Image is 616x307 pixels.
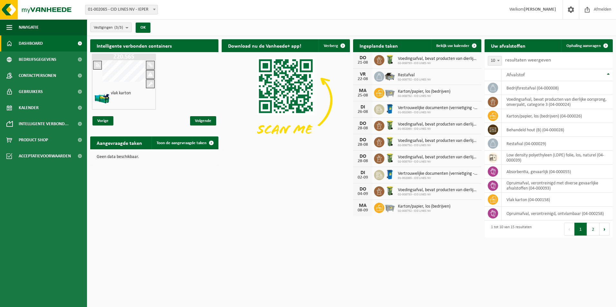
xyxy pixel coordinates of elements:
[151,136,218,149] a: Toon de aangevraagde taken
[502,109,613,123] td: karton/papier, los (bedrijven) (04-000026)
[353,39,404,52] h2: Ingeplande taken
[384,103,395,114] img: WB-0240-HPE-BE-09
[398,138,478,144] span: Voedingsafval, bevat producten van dierlijke oorsprong, onverpakt, categorie 3
[398,61,478,65] span: 02-008753 - CID LINES NV
[356,60,369,65] div: 21-08
[398,122,478,127] span: Voedingsafval, bevat producten van dierlijke oorsprong, onverpakt, categorie 3
[356,170,369,175] div: DI
[488,56,502,65] span: 10
[356,159,369,163] div: 28-08
[384,54,395,65] img: WB-0140-HPE-GN-50
[356,88,369,93] div: MA
[398,209,450,213] span: 02-008752 - CID LINES NV
[356,175,369,180] div: 02-09
[398,56,478,61] span: Voedingsafval, bevat producten van dierlijke oorsprong, onverpakt, categorie 3
[398,144,478,147] span: 02-008752 - CID LINES NV
[384,153,395,163] img: WB-0140-HPE-GN-50
[19,19,39,35] span: Navigatie
[587,223,600,236] button: 2
[356,93,369,98] div: 25-08
[384,70,395,81] img: WB-5000-GAL-GY-01
[384,185,395,196] img: WB-0140-HPE-GN-50
[19,100,39,116] span: Kalender
[524,7,556,12] strong: [PERSON_NAME]
[356,154,369,159] div: DO
[19,84,43,100] span: Gebruikers
[93,54,154,60] h1: Z20.565
[502,165,613,179] td: absorbentia, gevaarlijk (04-000055)
[384,120,395,131] img: WB-0140-HPE-GN-50
[488,56,502,66] span: 10
[19,51,56,68] span: Bedrijfsgegevens
[94,23,123,33] span: Vestigingen
[502,207,613,220] td: opruimafval, verontreinigd, ontvlambaar (04-000258)
[111,91,131,96] h4: vlak karton
[19,132,48,148] span: Product Shop
[398,160,478,164] span: 02-008753 - CID LINES NV
[502,179,613,193] td: opruimafval, verontreinigd met diverse gevaarlijke afvalstoffen (04-000093)
[502,81,613,95] td: bedrijfsrestafval (04-000008)
[356,105,369,110] div: DI
[85,5,158,14] span: 01-002065 - CID LINES NV - IEPER
[502,151,613,165] td: low density polyethyleen (LDPE) folie, los, naturel (04-000039)
[190,116,216,126] span: Volgende
[436,44,469,48] span: Bekijk uw kalender
[356,187,369,192] div: DO
[502,95,613,109] td: voedingsafval, bevat producten van dierlijke oorsprong, onverpakt, categorie 3 (04-000024)
[398,155,478,160] span: Voedingsafval, bevat producten van dierlijke oorsprong, onverpakt, categorie 3
[384,202,395,213] img: WB-2500-GAL-GY-01
[324,44,338,48] span: Verberg
[19,116,69,132] span: Intelligente verbond...
[356,121,369,126] div: DO
[90,136,149,149] h2: Aangevraagde taken
[398,111,478,115] span: 01-002065 - CID LINES NV
[566,44,601,48] span: Ophaling aanvragen
[398,78,431,82] span: 02-008752 - CID LINES NV
[90,39,218,52] h2: Intelligente verbonden containers
[398,193,478,197] span: 02-008753 - CID LINES NV
[114,25,123,30] count: (3/3)
[600,223,610,236] button: Next
[319,39,349,52] button: Verberg
[136,23,150,33] button: OK
[398,171,478,176] span: Vertrouwelijke documenten (vernietiging - recyclage)
[356,143,369,147] div: 28-08
[85,5,158,14] span: 01-002065 - CID LINES NV - IEPER
[97,155,212,159] p: Geen data beschikbaar.
[485,39,532,52] h2: Uw afvalstoffen
[356,192,369,196] div: 04-09
[356,55,369,60] div: DO
[502,193,613,207] td: vlak karton (04-000158)
[356,126,369,131] div: 28-08
[398,176,478,180] span: 01-002065 - CID LINES NV
[222,39,308,52] h2: Download nu de Vanheede+ app!
[356,137,369,143] div: DO
[384,87,395,98] img: WB-2500-GAL-GY-01
[561,39,612,52] a: Ophaling aanvragen
[356,208,369,213] div: 08-09
[90,23,132,32] button: Vestigingen(3/3)
[157,141,207,145] span: Toon de aangevraagde taken
[398,94,450,98] span: 02-008752 - CID LINES NV
[398,73,431,78] span: Restafval
[502,123,613,137] td: behandeld hout (B) (04-000028)
[19,148,71,164] span: Acceptatievoorwaarden
[431,39,481,52] a: Bekijk uw kalender
[384,136,395,147] img: WB-0140-HPE-GN-50
[398,127,478,131] span: 01-002065 - CID LINES NV
[356,72,369,77] div: VR
[505,58,551,63] label: resultaten weergeven
[356,77,369,81] div: 22-08
[92,116,113,126] span: Vorige
[506,72,525,78] span: Afvalstof
[94,90,110,107] img: HK-XZ-20-GN-12
[356,110,369,114] div: 26-08
[356,203,369,208] div: MA
[564,223,574,236] button: Previous
[222,52,350,148] img: Download de VHEPlus App
[398,106,478,111] span: Vertrouwelijke documenten (vernietiging - recyclage)
[19,68,56,84] span: Contactpersonen
[398,89,450,94] span: Karton/papier, los (bedrijven)
[398,188,478,193] span: Voedingsafval, bevat producten van dierlijke oorsprong, onverpakt, categorie 3
[502,137,613,151] td: restafval (04-000029)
